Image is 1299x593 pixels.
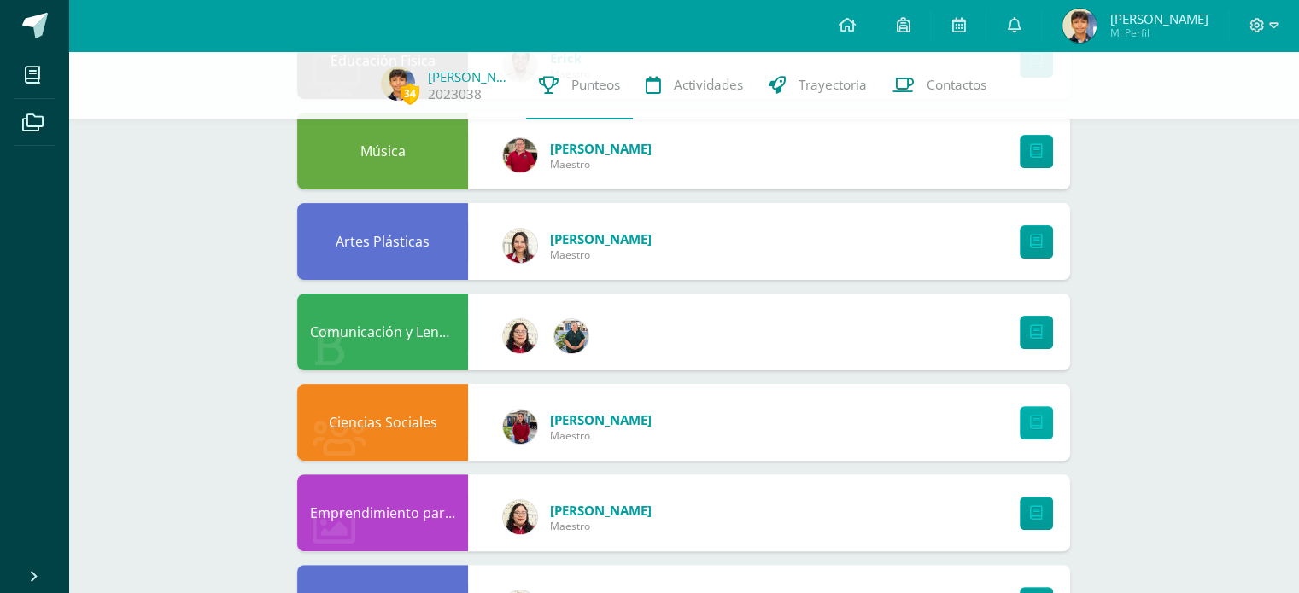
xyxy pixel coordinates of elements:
img: d3b263647c2d686994e508e2c9b90e59.png [554,319,588,353]
a: Actividades [633,51,756,119]
span: Mi Perfil [1109,26,1208,40]
a: [PERSON_NAME] [550,230,652,247]
span: Punteos [571,76,620,94]
img: c6b4b3f06f981deac34ce0a071b61492.png [503,500,537,534]
span: Maestro [550,247,652,262]
a: [PERSON_NAME] [550,140,652,157]
span: Actividades [674,76,743,94]
img: 0e6c51aebb6d4d2a5558b620d4561360.png [1062,9,1097,43]
span: [PERSON_NAME] [1109,10,1208,27]
img: 08cdfe488ee6e762f49c3a355c2599e7.png [503,229,537,263]
a: Trayectoria [756,51,880,119]
img: 0e6c51aebb6d4d2a5558b620d4561360.png [381,67,415,101]
span: Maestro [550,157,652,172]
img: 7947534db6ccf4a506b85fa3326511af.png [503,138,537,172]
span: Contactos [927,76,986,94]
span: Trayectoria [799,76,867,94]
div: Ciencias Sociales [297,384,468,461]
a: Contactos [880,51,999,119]
a: [PERSON_NAME] [550,411,652,428]
span: Maestro [550,519,652,533]
a: Punteos [526,51,633,119]
div: Emprendimiento para la productividad [297,474,468,551]
div: Música [297,113,468,189]
div: Artes Plásticas [297,203,468,280]
div: Comunicación y Lenguaje [297,294,468,370]
a: [PERSON_NAME] [550,502,652,519]
img: e1f0730b59be0d440f55fb027c9eff26.png [503,410,537,444]
img: c6b4b3f06f981deac34ce0a071b61492.png [503,319,537,353]
span: 34 [401,83,419,104]
a: 2023038 [428,85,482,103]
span: Maestro [550,428,652,443]
a: [PERSON_NAME] [428,68,513,85]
